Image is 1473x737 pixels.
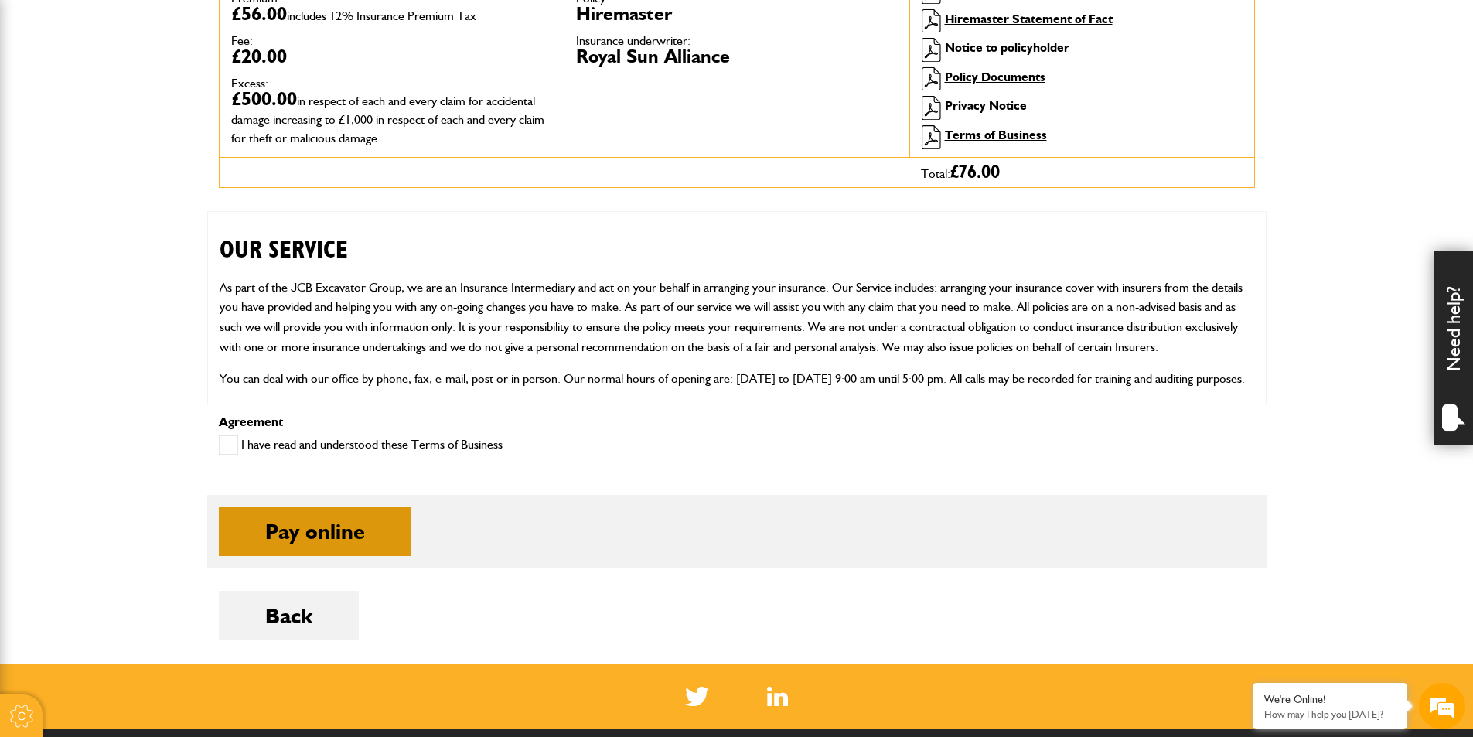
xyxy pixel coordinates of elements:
[945,12,1113,26] a: Hiremaster Statement of Fact
[1264,693,1396,706] div: We're Online!
[220,278,1254,357] p: As part of the JCB Excavator Group, we are an Insurance Intermediary and act on your behalf in ar...
[909,158,1254,187] div: Total:
[220,401,1254,454] h2: CUSTOMER PROTECTION INFORMATION
[231,47,553,66] dd: £20.00
[231,77,553,90] dt: Excess:
[219,435,503,455] label: I have read and understood these Terms of Business
[959,163,1000,182] span: 76.00
[287,9,476,23] span: includes 12% Insurance Premium Tax
[1434,251,1473,445] div: Need help?
[231,90,553,145] dd: £500.00
[945,98,1027,113] a: Privacy Notice
[576,35,898,47] dt: Insurance underwriter:
[220,212,1254,264] h2: OUR SERVICE
[576,5,898,23] dd: Hiremaster
[576,47,898,66] dd: Royal Sun Alliance
[945,40,1069,55] a: Notice to policyholder
[231,94,544,145] span: in respect of each and every claim for accidental damage increasing to £1,000 in respect of each ...
[231,35,553,47] dt: Fee:
[685,687,709,706] img: Twitter
[945,70,1045,84] a: Policy Documents
[767,687,788,706] img: Linked In
[219,591,359,640] button: Back
[950,163,1000,182] span: £
[231,5,553,23] dd: £56.00
[219,507,411,556] button: Pay online
[767,687,788,706] a: LinkedIn
[1264,708,1396,720] p: How may I help you today?
[220,369,1254,389] p: You can deal with our office by phone, fax, e-mail, post or in person. Our normal hours of openin...
[945,128,1047,142] a: Terms of Business
[219,416,1255,428] p: Agreement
